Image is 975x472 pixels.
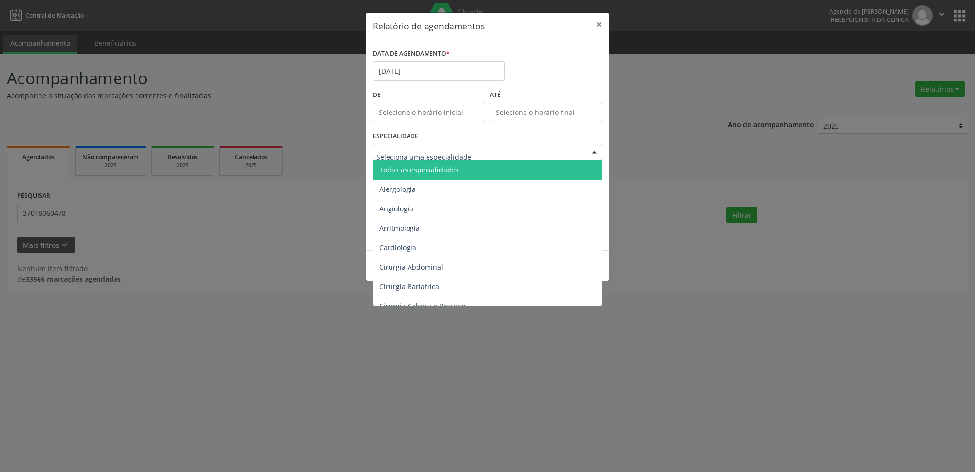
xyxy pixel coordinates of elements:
[589,13,609,37] button: Close
[373,88,485,103] label: De
[379,302,465,311] span: Cirurgia Cabeça e Pescoço
[379,263,443,272] span: Cirurgia Abdominal
[379,243,416,252] span: Cardiologia
[379,282,439,291] span: Cirurgia Bariatrica
[373,129,418,144] label: ESPECIALIDADE
[373,61,505,81] input: Selecione uma data ou intervalo
[379,185,416,194] span: Alergologia
[373,103,485,122] input: Selecione o horário inicial
[373,46,449,61] label: DATA DE AGENDAMENTO
[379,224,420,233] span: Arritmologia
[379,204,413,213] span: Angiologia
[376,147,582,167] input: Seleciona uma especialidade
[490,103,602,122] input: Selecione o horário final
[373,19,485,32] h5: Relatório de agendamentos
[490,88,602,103] label: ATÉ
[379,165,459,174] span: Todas as especialidades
